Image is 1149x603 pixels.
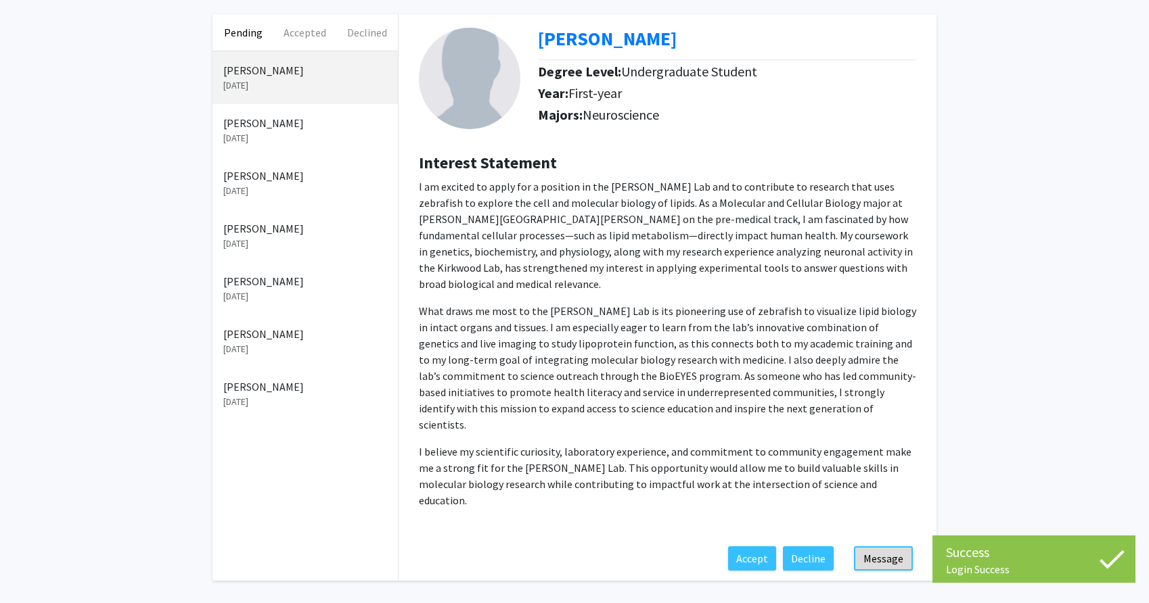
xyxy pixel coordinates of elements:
iframe: Chat [10,542,58,593]
b: Majors: [538,106,583,123]
b: [PERSON_NAME] [538,26,677,51]
button: Accept [728,546,776,571]
img: Profile Picture [419,28,520,129]
p: [DATE] [223,395,387,409]
span: First-year [568,85,622,101]
p: [PERSON_NAME] [223,220,387,237]
div: Success [946,542,1122,562]
span: Undergraduate Student [621,63,757,80]
p: I believe my scientific curiosity, laboratory experience, and commitment to community engagement ... [419,443,916,508]
p: [DATE] [223,289,387,304]
span: Neuroscience [583,106,659,123]
p: [PERSON_NAME] [223,326,387,342]
p: [DATE] [223,78,387,93]
p: [PERSON_NAME] [223,168,387,184]
button: Accepted [274,14,336,51]
p: [PERSON_NAME] [223,62,387,78]
p: [DATE] [223,184,387,198]
p: [DATE] [223,342,387,356]
b: Year: [538,85,568,101]
p: What draws me most to the [PERSON_NAME] Lab is its pioneering use of zebrafish to visualize lipid... [419,303,916,433]
p: I am excited to apply for a position in the [PERSON_NAME] Lab and to contribute to research that ... [419,178,916,292]
div: Login Success [946,562,1122,576]
b: Interest Statement [419,152,557,173]
p: [DATE] [223,131,387,145]
button: Decline [783,546,834,571]
button: Pending [212,14,274,51]
button: Message [854,546,913,571]
a: Opens in a new tab [538,26,677,51]
b: Degree Level: [538,63,621,80]
p: [PERSON_NAME] [223,115,387,131]
p: [PERSON_NAME] [223,273,387,289]
p: [PERSON_NAME] [223,379,387,395]
button: Declined [336,14,398,51]
p: [DATE] [223,237,387,251]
